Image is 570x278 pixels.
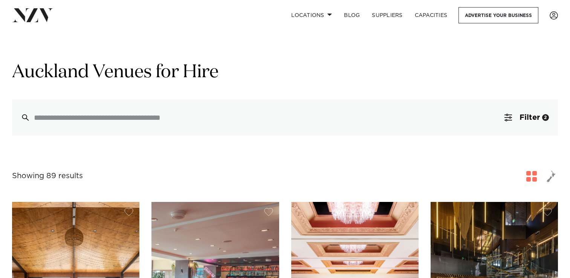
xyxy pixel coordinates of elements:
[542,114,549,121] div: 2
[285,7,338,23] a: Locations
[12,8,53,22] img: nzv-logo.png
[520,114,540,121] span: Filter
[366,7,408,23] a: SUPPLIERS
[338,7,366,23] a: BLOG
[409,7,454,23] a: Capacities
[12,61,558,84] h1: Auckland Venues for Hire
[458,7,538,23] a: Advertise your business
[495,99,558,136] button: Filter2
[12,170,83,182] div: Showing 89 results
